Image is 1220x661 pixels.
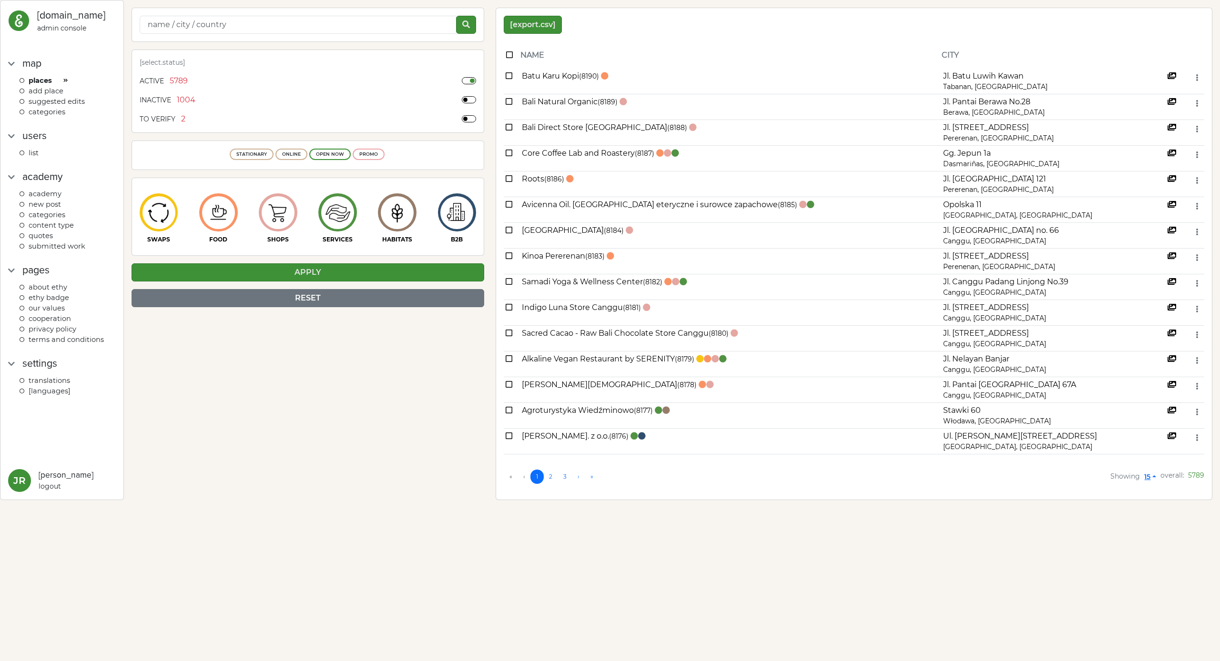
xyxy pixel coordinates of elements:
span: 5789 [170,75,188,87]
img: icon-image [203,201,234,224]
span: CONTENT TYPE [29,221,74,230]
button: JR [8,469,31,492]
div: B2B [438,235,476,244]
small: (8187) [635,149,654,158]
span: Avicenna Oil. [GEOGRAPHIC_DATA] eteryczne i surowce zapachowe [522,200,797,209]
span: Kinoa Pererenan [522,251,605,260]
div: Canggu, [GEOGRAPHIC_DATA] [943,236,1164,246]
div: Jl. Pantai Berawa No.28 [943,96,1164,108]
div: Jl. Pantai [GEOGRAPHIC_DATA] 67A [943,379,1164,391]
span: Roots [522,174,564,183]
small: (8183) [585,252,605,260]
div: Jl. Batu Luwih Kawan [943,70,1164,82]
small: (8188) [667,123,687,132]
span: 2 [181,113,185,125]
div: [GEOGRAPHIC_DATA], [GEOGRAPHIC_DATA] [943,442,1164,452]
button: [export.csv] [504,16,562,34]
small: (8184) [604,226,624,235]
span: 5789 [1188,471,1204,480]
div: Jl. [STREET_ADDRESS] [943,328,1164,339]
div: HABITATS [378,235,416,244]
span: Categories [29,210,65,219]
span: Agroturystyka Wiedźminowo [522,406,653,415]
div: Jl. [STREET_ADDRESS] [943,250,1164,262]
small: (8181) [623,303,641,312]
div: Pages [22,263,50,278]
div: Jl. Canggu Padang Linjong No.39 [943,276,1164,288]
small: (8178) [677,381,697,389]
div: Berawa, [GEOGRAPHIC_DATA] [943,108,1164,118]
div: Włodawa, [GEOGRAPHIC_DATA] [943,416,1164,426]
span: [GEOGRAPHIC_DATA] [522,226,624,235]
span: Translations [29,376,70,385]
div: [GEOGRAPHIC_DATA], [GEOGRAPHIC_DATA] [943,210,1164,220]
span: Ethy badge [29,293,69,302]
input: Search [140,16,457,34]
span: Alkaline Vegan Restaurant by SERENITY [522,354,694,363]
img: icon-image [262,197,294,228]
div: RESET [132,289,484,307]
div: Jl. [STREET_ADDRESS] [943,302,1164,313]
div: Canggu, [GEOGRAPHIC_DATA] [943,313,1164,323]
span: Sacred Cacao - Raw Bali Chocolate Store Canggu [522,329,729,338]
div: Perenenan, [GEOGRAPHIC_DATA] [943,262,1164,272]
span: Cooperation [29,314,71,323]
span: Core Coffee Lab and Roastery [522,149,654,158]
th: name [520,41,941,69]
span: [languages] [29,387,71,395]
div: PROMO [359,151,378,158]
div: Inactive [140,95,171,105]
a: 1 [530,470,544,484]
div: logout [39,481,93,491]
div: SERVICES [318,235,356,244]
div: [select.status] [134,58,482,68]
div: Stawki 60 [943,405,1164,416]
div: academy [22,170,62,185]
span: Bali Direct Store [GEOGRAPHIC_DATA] [522,123,687,132]
div: admin console [37,23,105,33]
small: (8190) [579,72,599,80]
small: (8186) [544,175,564,183]
a: › [572,470,585,484]
div: Gg. Jepun 1a [943,148,1164,159]
small: (8182) [643,278,662,286]
div: ONLINE [282,151,301,158]
div: Canggu, [GEOGRAPHIC_DATA] [943,365,1164,375]
div: FOOD [199,235,237,244]
span: [PERSON_NAME][DEMOGRAPHIC_DATA] [522,380,697,389]
small: (8176) [609,432,629,441]
span: Terms and conditions [29,335,104,344]
div: SHOPS [259,235,297,244]
a: 2 [543,470,558,484]
div: Pererenan, [GEOGRAPHIC_DATA] [943,133,1164,143]
div: SWAPS [140,235,178,244]
span: About Ethy [29,283,67,291]
div: Jl. [GEOGRAPHIC_DATA] no. 66 [943,225,1164,236]
span: Academy [29,190,61,198]
span: Places [29,76,52,85]
small: (8179) [675,355,694,363]
a: 3 [558,470,572,484]
small: (8189) [598,98,618,106]
img: icon-image [143,199,175,226]
small: (8180) [709,329,729,338]
span: Bali Natural Organic [522,97,618,106]
div: Opolska 11 [943,199,1164,210]
div: Users [22,129,47,144]
img: icon-image [322,197,354,228]
div: Tabanan, [GEOGRAPHIC_DATA] [943,82,1164,92]
span: Suggested edits [29,97,85,106]
div: Canggu, [GEOGRAPHIC_DATA] [943,288,1164,298]
div: Dasmariñas, [GEOGRAPHIC_DATA] [943,159,1164,169]
button: 15 [1140,470,1160,484]
small: (8177) [634,406,653,415]
div: [PERSON_NAME] [39,470,93,482]
div: APPLY [132,263,484,281]
div: OPEN NOW [316,151,344,158]
img: ethy-logo [8,10,30,31]
span: Samadi Yoga & Wellness Center [522,277,662,286]
span: Batu Karu Kopi [522,71,599,80]
div: Ul. [PERSON_NAME][STREET_ADDRESS] [943,431,1164,442]
small: (8185) [778,200,797,209]
img: icon-image [381,197,413,228]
